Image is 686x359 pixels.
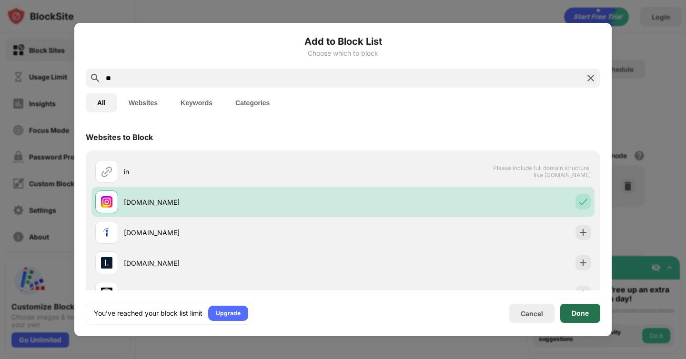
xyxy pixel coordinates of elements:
[572,309,589,317] div: Done
[101,166,112,177] img: url.svg
[117,93,169,112] button: Websites
[101,227,112,238] img: favicons
[169,93,224,112] button: Keywords
[86,93,117,112] button: All
[101,257,112,269] img: favicons
[90,72,101,84] img: search.svg
[493,164,591,179] span: Please include full domain structure, like [DOMAIN_NAME]
[124,228,343,238] div: [DOMAIN_NAME]
[86,132,153,142] div: Websites to Block
[101,196,112,208] img: favicons
[124,289,343,299] div: [DOMAIN_NAME]
[101,288,112,299] img: favicons
[585,72,596,84] img: search-close
[124,167,343,177] div: in
[86,34,600,49] h6: Add to Block List
[224,93,281,112] button: Categories
[94,309,202,318] div: You’ve reached your block list limit
[124,197,343,207] div: [DOMAIN_NAME]
[86,50,600,57] div: Choose which to block
[124,258,343,268] div: [DOMAIN_NAME]
[521,309,543,318] div: Cancel
[216,309,241,318] div: Upgrade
